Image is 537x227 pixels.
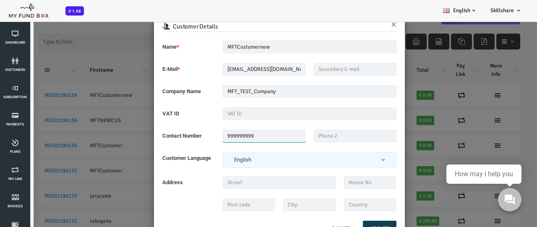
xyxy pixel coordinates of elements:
input: City [262,198,314,211]
label: Customer Language [137,151,198,165]
input: Street [201,176,314,188]
span: English [201,151,375,167]
span: English [206,155,370,164]
label: Name [137,40,198,54]
span: V 1.98 [65,6,84,16]
label: Company Name [137,85,198,99]
input: Phone 2 [292,129,375,142]
div: How may i help you [455,170,513,178]
label: E-Mail [137,63,198,76]
input: VAT ID [201,107,375,120]
input: Country [323,198,375,211]
input: Company Name [201,85,375,97]
input: Secondary E-mail [292,63,375,75]
input: Post code [201,198,253,211]
span: Skillshare [490,7,514,14]
img: mfboff.png [8,1,49,18]
input: Phone 1 [201,129,284,142]
label: Contact Number [137,129,198,143]
label: Address [137,176,198,190]
input: Primary E-mail * [201,63,284,75]
iframe: Launcher button frame [491,181,529,219]
h6: Customer Details [141,21,375,31]
a: V 1.98 [65,8,84,14]
input: Customer Name [201,40,375,53]
label: VAT ID [137,107,198,121]
button: × [370,18,375,29]
input: House No [323,176,375,188]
